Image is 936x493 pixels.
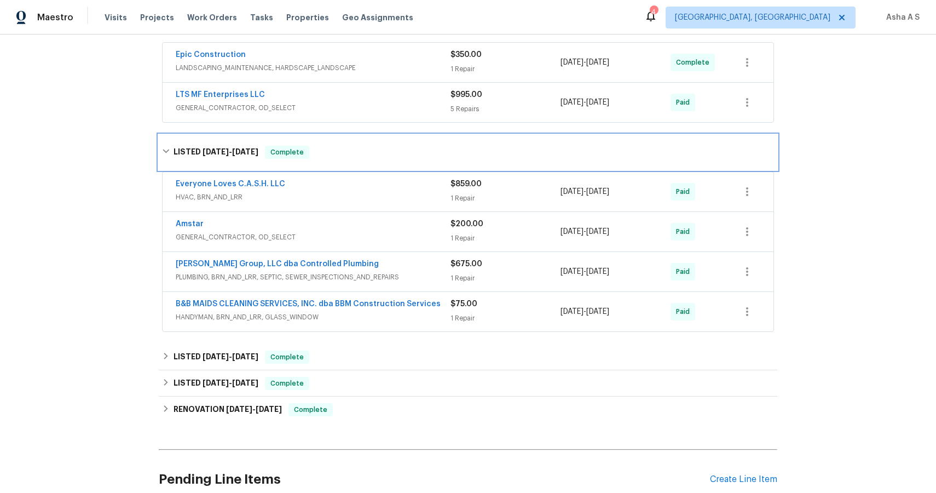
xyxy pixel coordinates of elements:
div: 1 Repair [450,273,561,284]
span: - [226,405,282,413]
span: Complete [266,378,308,389]
span: [DATE] [586,59,609,66]
h6: LISTED [174,377,258,390]
span: [DATE] [232,379,258,387]
span: - [203,353,258,360]
span: $200.00 [450,220,483,228]
span: $675.00 [450,260,482,268]
span: [DATE] [586,228,609,236]
a: Everyone Loves C.A.S.H. LLC [176,180,285,188]
a: B&B MAIDS CLEANING SERVICES, INC. dba BBM Construction Services [176,300,441,308]
div: 5 Repairs [450,104,561,114]
span: PLUMBING, BRN_AND_LRR, SEPTIC, SEWER_INSPECTIONS_AND_REPAIRS [176,272,450,283]
span: Paid [676,97,694,108]
span: Properties [286,12,329,23]
span: - [561,57,609,68]
span: [DATE] [256,405,282,413]
span: Complete [290,404,332,415]
span: [DATE] [203,353,229,360]
span: Complete [676,57,714,68]
span: Paid [676,266,694,277]
div: 1 Repair [450,233,561,244]
h6: LISTED [174,146,258,159]
div: 1 Repair [450,193,561,204]
span: $350.00 [450,51,482,59]
span: LANDSCAPING_MAINTENANCE, HARDSCAPE_LANDSCAPE [176,62,450,73]
span: - [561,186,609,197]
span: [DATE] [232,353,258,360]
span: [DATE] [232,148,258,156]
span: Paid [676,226,694,237]
span: Work Orders [187,12,237,23]
span: Complete [266,352,308,363]
span: [DATE] [586,268,609,276]
span: Asha A S [882,12,920,23]
span: Projects [140,12,174,23]
span: Paid [676,306,694,317]
span: [DATE] [203,379,229,387]
span: [DATE] [561,268,583,276]
div: LISTED [DATE]-[DATE]Complete [159,370,777,397]
span: [DATE] [203,148,229,156]
a: LTS MF Enterprises LLC [176,91,265,99]
span: [DATE] [561,188,583,196]
span: [DATE] [226,405,252,413]
span: [DATE] [561,228,583,236]
div: 4 [650,7,657,18]
span: - [203,148,258,156]
span: $75.00 [450,300,477,308]
span: Geo Assignments [342,12,413,23]
span: $995.00 [450,91,482,99]
span: $859.00 [450,180,482,188]
h6: LISTED [174,351,258,364]
span: HVAC, BRN_AND_LRR [176,192,450,203]
div: 1 Repair [450,313,561,324]
span: - [561,266,609,277]
a: [PERSON_NAME] Group, LLC dba Controlled Plumbing [176,260,379,268]
span: [DATE] [561,99,583,106]
span: - [561,226,609,237]
span: Tasks [250,14,273,21]
span: Maestro [37,12,73,23]
div: LISTED [DATE]-[DATE]Complete [159,344,777,370]
span: - [203,379,258,387]
div: 1 Repair [450,64,561,74]
span: [GEOGRAPHIC_DATA], [GEOGRAPHIC_DATA] [675,12,830,23]
span: - [561,306,609,317]
h6: RENOVATION [174,403,282,416]
span: [DATE] [586,308,609,316]
div: LISTED [DATE]-[DATE]Complete [159,135,777,170]
span: Visits [105,12,127,23]
span: GENERAL_CONTRACTOR, OD_SELECT [176,102,450,113]
span: [DATE] [561,308,583,316]
span: HANDYMAN, BRN_AND_LRR, GLASS_WINDOW [176,312,450,323]
span: GENERAL_CONTRACTOR, OD_SELECT [176,232,450,243]
a: Amstar [176,220,204,228]
div: RENOVATION [DATE]-[DATE]Complete [159,397,777,423]
span: - [561,97,609,108]
a: Epic Construction [176,51,246,59]
span: Complete [266,147,308,158]
span: [DATE] [561,59,583,66]
span: [DATE] [586,99,609,106]
div: Create Line Item [710,474,777,485]
span: Paid [676,186,694,197]
span: [DATE] [586,188,609,196]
